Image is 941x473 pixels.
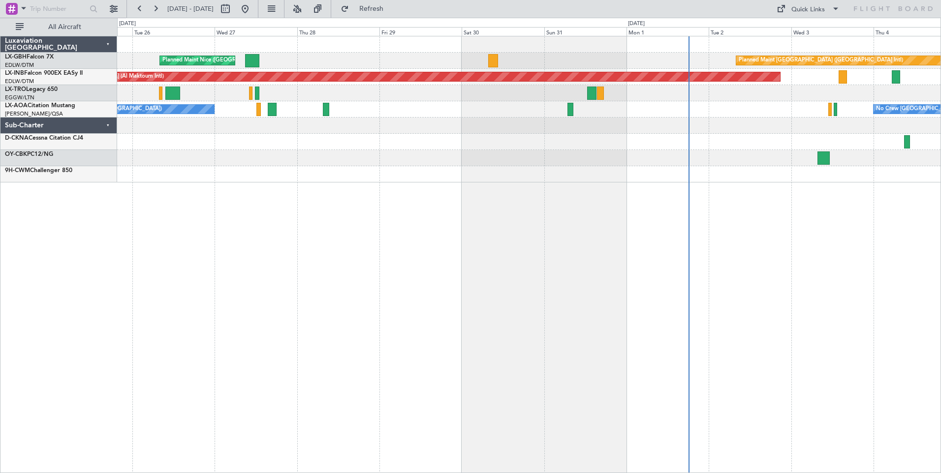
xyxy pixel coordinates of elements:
[5,78,34,85] a: EDLW/DTM
[5,135,29,141] span: D-CKNA
[5,87,58,92] a: LX-TROLegacy 650
[5,87,26,92] span: LX-TRO
[5,103,75,109] a: LX-AOACitation Mustang
[544,27,627,36] div: Sun 31
[5,54,54,60] a: LX-GBHFalcon 7X
[119,20,136,28] div: [DATE]
[5,135,83,141] a: D-CKNACessna Citation CJ4
[5,94,34,101] a: EGGW/LTN
[162,53,272,68] div: Planned Maint Nice ([GEOGRAPHIC_DATA])
[30,1,87,16] input: Trip Number
[132,27,215,36] div: Tue 26
[5,151,53,157] a: OY-CBKPC12/NG
[379,27,462,36] div: Fri 29
[167,4,214,13] span: [DATE] - [DATE]
[5,103,28,109] span: LX-AOA
[627,27,709,36] div: Mon 1
[5,110,63,118] a: [PERSON_NAME]/QSA
[297,27,379,36] div: Thu 28
[709,27,791,36] div: Tue 2
[5,61,34,69] a: EDLW/DTM
[739,53,903,68] div: Planned Maint [GEOGRAPHIC_DATA] ([GEOGRAPHIC_DATA] Intl)
[791,27,874,36] div: Wed 3
[11,19,107,35] button: All Aircraft
[628,20,645,28] div: [DATE]
[215,27,297,36] div: Wed 27
[5,70,24,76] span: LX-INB
[5,70,83,76] a: LX-INBFalcon 900EX EASy II
[5,168,30,174] span: 9H-CWM
[791,5,825,15] div: Quick Links
[5,54,27,60] span: LX-GBH
[5,168,72,174] a: 9H-CWMChallenger 850
[351,5,392,12] span: Refresh
[772,1,845,17] button: Quick Links
[26,24,104,30] span: All Aircraft
[336,1,395,17] button: Refresh
[462,27,544,36] div: Sat 30
[5,151,27,157] span: OY-CBK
